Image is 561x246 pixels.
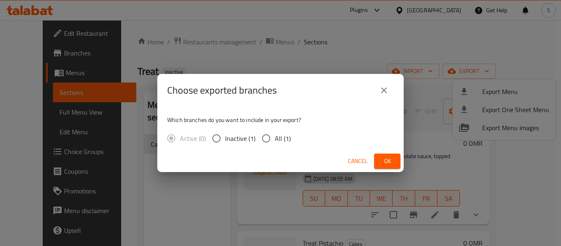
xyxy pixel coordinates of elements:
[374,80,394,100] button: close
[167,116,394,124] p: Which branches do you want to include in your export?
[180,133,206,143] span: Active (0)
[275,133,291,143] span: All (1)
[345,154,371,169] button: Cancel
[381,156,394,166] span: Ok
[348,156,368,166] span: Cancel
[167,84,277,97] h2: Choose exported branches
[225,133,255,143] span: Inactive (1)
[374,154,400,169] button: Ok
